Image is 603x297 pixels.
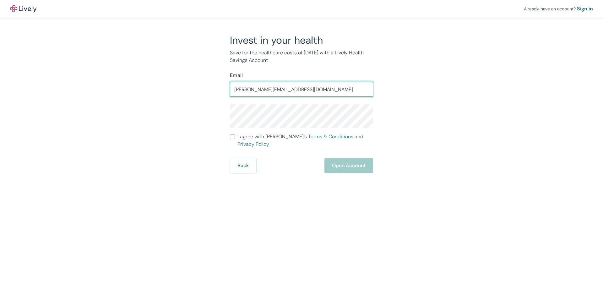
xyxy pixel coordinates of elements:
a: Privacy Policy [237,141,269,147]
a: Terms & Conditions [308,133,353,140]
img: Lively [10,5,36,13]
p: Save for the healthcare costs of [DATE] with a Lively Health Savings Account [230,49,373,64]
div: Already have an account? [524,5,593,13]
button: Back [230,158,256,173]
a: Sign in [577,5,593,13]
span: I agree with [PERSON_NAME]’s and [237,133,373,148]
h2: Invest in your health [230,34,373,47]
label: Email [230,72,243,79]
a: LivelyLively [10,5,36,13]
